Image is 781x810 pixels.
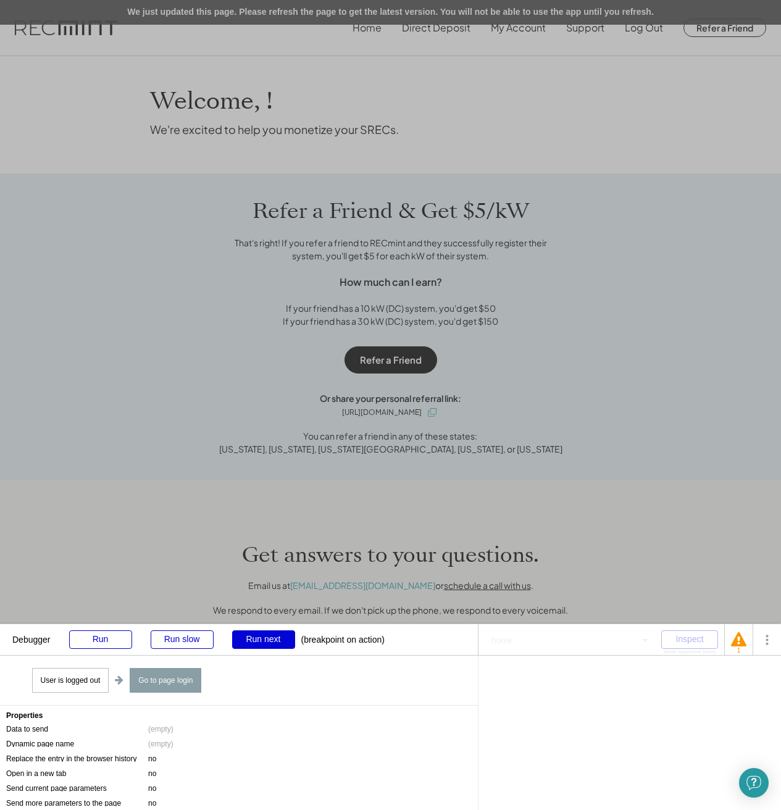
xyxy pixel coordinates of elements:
[130,668,201,693] div: Go to page login
[739,768,769,798] div: Open Intercom Messenger
[232,630,295,649] div: Run next
[6,712,472,719] div: Properties
[6,739,148,747] div: Dynamic page name
[151,630,214,649] div: Run slow
[6,798,148,806] div: Send more parameters to the page
[12,624,51,644] div: Debugger
[6,754,148,762] div: Replace the entry in the browser history
[32,668,109,693] div: User is logged out
[6,783,148,791] div: Send current page parameters
[301,624,385,644] div: (breakpoint on action)
[148,798,156,808] div: no
[148,739,173,749] div: (empty)
[148,769,156,779] div: no
[69,630,132,649] div: Run
[731,648,746,654] div: 1
[148,724,173,734] div: (empty)
[6,724,148,732] div: Data to send
[148,754,156,764] div: no
[6,769,148,777] div: Open in a new tab
[148,783,156,793] div: no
